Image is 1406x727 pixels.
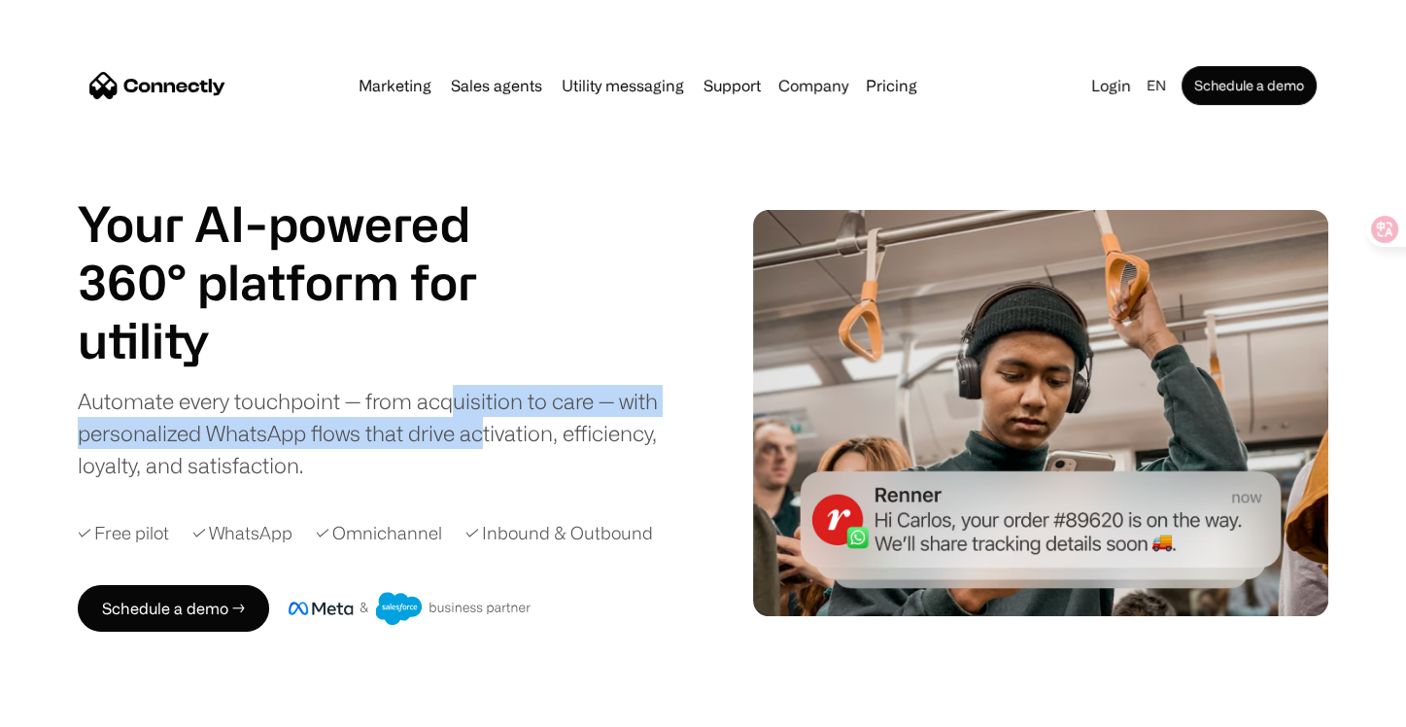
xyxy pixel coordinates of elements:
a: Sales agents [443,78,550,93]
a: Support [696,78,769,93]
ul: Language list [39,693,117,720]
a: Marketing [351,78,439,93]
h1: Your AI-powered 360° platform for [78,194,525,311]
div: carousel [78,311,525,369]
div: ✓ Inbound & Outbound [465,520,653,546]
a: Pricing [858,78,925,93]
div: Company [772,72,854,99]
a: Schedule a demo → [78,585,269,632]
div: Automate every touchpoint — from acquisition to care — with personalized WhatsApp flows that driv... [78,385,690,481]
div: ✓ WhatsApp [192,520,292,546]
aside: Language selected: English [19,692,117,720]
a: Login [1083,72,1139,99]
a: Utility messaging [554,78,692,93]
a: Schedule a demo [1182,66,1317,105]
div: en [1139,72,1178,99]
div: 3 of 4 [78,311,525,369]
div: en [1147,72,1166,99]
h1: utility [78,311,525,369]
div: Company [778,72,848,99]
a: home [89,71,225,100]
div: ✓ Free pilot [78,520,169,546]
div: ✓ Omnichannel [316,520,442,546]
img: Meta and Salesforce business partner badge. [289,592,532,625]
